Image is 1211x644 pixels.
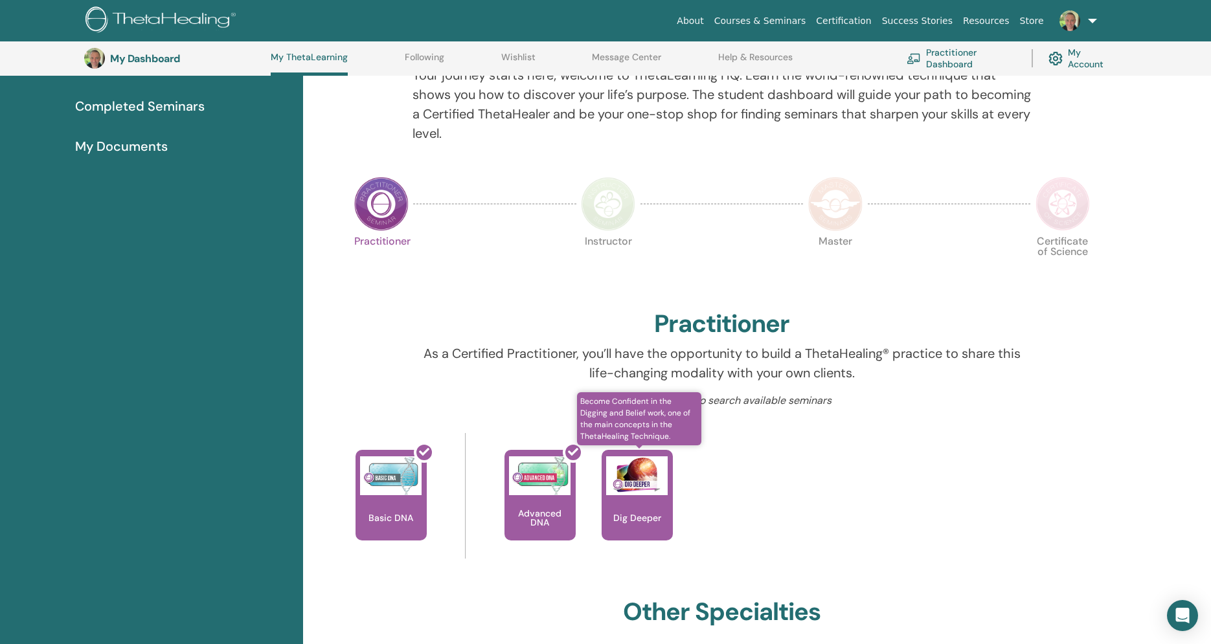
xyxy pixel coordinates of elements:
[1015,9,1049,33] a: Store
[606,456,668,495] img: Dig Deeper
[907,44,1016,72] a: Practitioner Dashboard
[1048,44,1114,72] a: My Account
[1036,177,1090,231] img: Certificate of Science
[581,177,635,231] img: Instructor
[592,52,661,72] a: Message Center
[75,96,205,116] span: Completed Seminars
[808,177,863,231] img: Master
[356,450,427,566] a: Basic DNA Basic DNA
[877,9,958,33] a: Success Stories
[271,52,348,76] a: My ThetaLearning
[808,236,863,291] p: Master
[84,48,105,69] img: default.jpg
[509,456,571,495] img: Advanced DNA
[413,65,1031,143] p: Your journey starts here; welcome to ThetaLearning HQ. Learn the world-renowned technique that sh...
[1036,236,1090,291] p: Certificate of Science
[413,393,1031,408] p: Click on a course to search available seminars
[811,9,876,33] a: Certification
[413,344,1031,383] p: As a Certified Practitioner, you’ll have the opportunity to build a ThetaHealing® practice to sha...
[581,236,635,291] p: Instructor
[504,509,576,527] p: Advanced DNA
[1167,600,1198,631] div: Open Intercom Messenger
[623,597,821,627] h2: Other Specialties
[709,9,811,33] a: Courses & Seminars
[75,137,168,156] span: My Documents
[577,392,702,445] span: Become Confident in the Digging and Belief work, one of the main concepts in the ThetaHealing Tec...
[501,52,536,72] a: Wishlist
[405,52,444,72] a: Following
[608,513,666,522] p: Dig Deeper
[718,52,793,72] a: Help & Resources
[354,177,409,231] img: Practitioner
[958,9,1015,33] a: Resources
[504,450,576,566] a: Advanced DNA Advanced DNA
[360,456,422,495] img: Basic DNA
[1048,49,1063,69] img: cog.svg
[654,309,789,339] h2: Practitioner
[1059,10,1080,31] img: default.jpg
[354,236,409,291] p: Practitioner
[85,6,240,36] img: logo.png
[907,53,921,63] img: chalkboard-teacher.svg
[672,9,708,33] a: About
[110,52,240,65] h3: My Dashboard
[602,450,673,566] a: Become Confident in the Digging and Belief work, one of the main concepts in the ThetaHealing Tec...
